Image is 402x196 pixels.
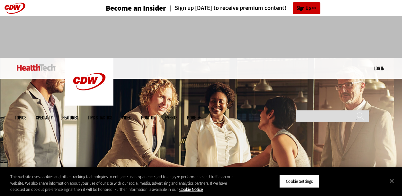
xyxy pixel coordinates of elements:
img: Home [17,64,56,71]
a: Features [62,115,78,120]
span: More [187,115,201,120]
a: CDW [65,100,113,107]
a: Events [165,115,177,120]
a: Video [122,115,131,120]
button: Close [385,174,399,188]
a: Sign up [DATE] to receive premium content! [166,5,286,11]
a: Become an Insider [82,5,166,12]
a: Sign Up [293,2,320,14]
iframe: advertisement [84,23,318,51]
a: Tips & Tactics [88,115,112,120]
a: MonITor [141,115,156,120]
div: User menu [374,65,384,72]
a: Log in [374,65,384,71]
a: More information about your privacy [179,187,203,192]
span: Specialty [36,115,53,120]
img: Home [65,58,113,106]
button: Cookie Settings [279,174,319,188]
div: This website uses cookies and other tracking technologies to enhance user experience and to analy... [10,174,241,193]
h3: Become an Insider [106,5,166,12]
span: Topics [15,115,26,120]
